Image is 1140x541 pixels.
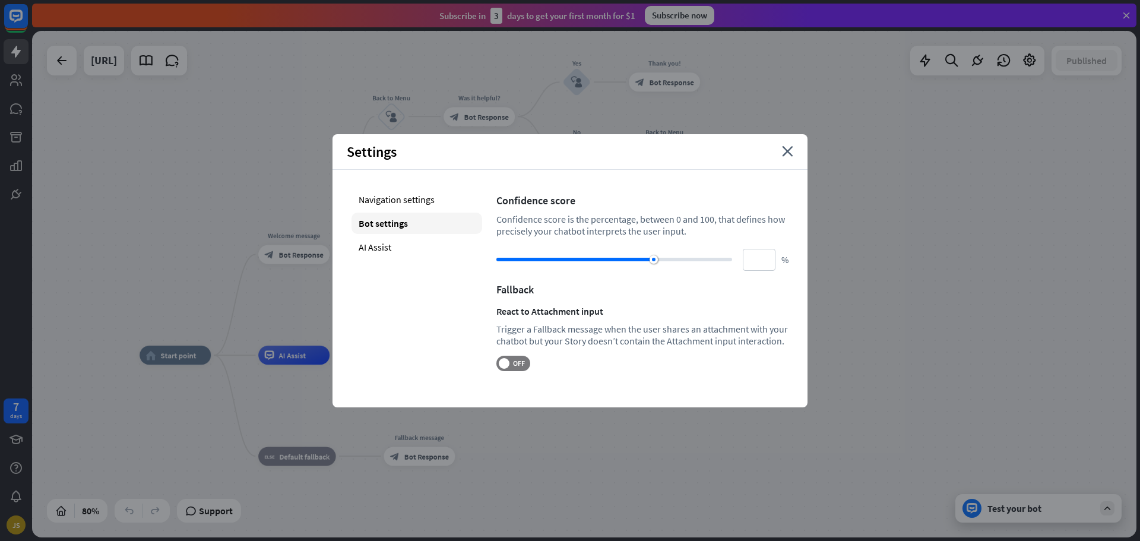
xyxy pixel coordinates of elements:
i: block_user_input [386,111,397,122]
div: 80% [78,501,103,520]
i: block_user_input [571,77,582,88]
span: Bot Response [464,112,509,121]
div: Subscribe in days to get your first month for $1 [439,8,635,24]
div: No [548,127,605,137]
div: Test your bot [987,502,1094,514]
span: Bot Response [404,451,449,461]
i: home_2 [146,350,156,360]
i: block_fallback [265,451,275,461]
i: block_bot_response [450,112,460,121]
div: hellofy.ai [91,46,117,75]
div: Navigation settings [351,189,482,210]
div: 3 [490,8,502,24]
span: Support [199,501,233,520]
div: Fallback [496,283,788,296]
span: Bot Response [279,249,324,259]
div: Back to Menu [622,127,707,137]
button: Published [1056,50,1117,71]
span: % [781,254,788,265]
div: Fallback message [376,432,462,442]
span: Start point [160,350,196,360]
i: block_bot_response [390,451,400,461]
div: Was it helpful? [436,93,522,102]
div: days [10,412,22,420]
i: close [782,146,793,157]
i: block_bot_response [265,249,274,259]
div: JS [7,515,26,534]
div: Bot settings [351,213,482,234]
div: 7 [13,401,19,412]
div: Trigger a Fallback message when the user shares an attachment with your chatbot but your Story do... [496,323,788,347]
div: Confidence score [496,194,788,207]
span: Settings [347,143,397,161]
div: Welcome message [251,230,337,240]
button: Open LiveChat chat widget [9,5,45,40]
span: AI Assist [279,350,306,360]
span: Bot Response [650,77,694,87]
i: block_bot_response [635,77,645,87]
div: React to Attachment input [496,305,788,317]
div: Yes [548,58,605,68]
div: Thank you! [622,58,707,68]
span: OFF [509,359,528,368]
div: Confidence score is the percentage, between 0 and 100, that defines how precisely your chatbot in... [496,213,788,237]
div: Subscribe now [645,6,714,25]
a: 7 days [4,398,28,423]
div: AI Assist [351,236,482,258]
div: Back to Menu [363,93,420,102]
span: Default fallback [279,451,330,461]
